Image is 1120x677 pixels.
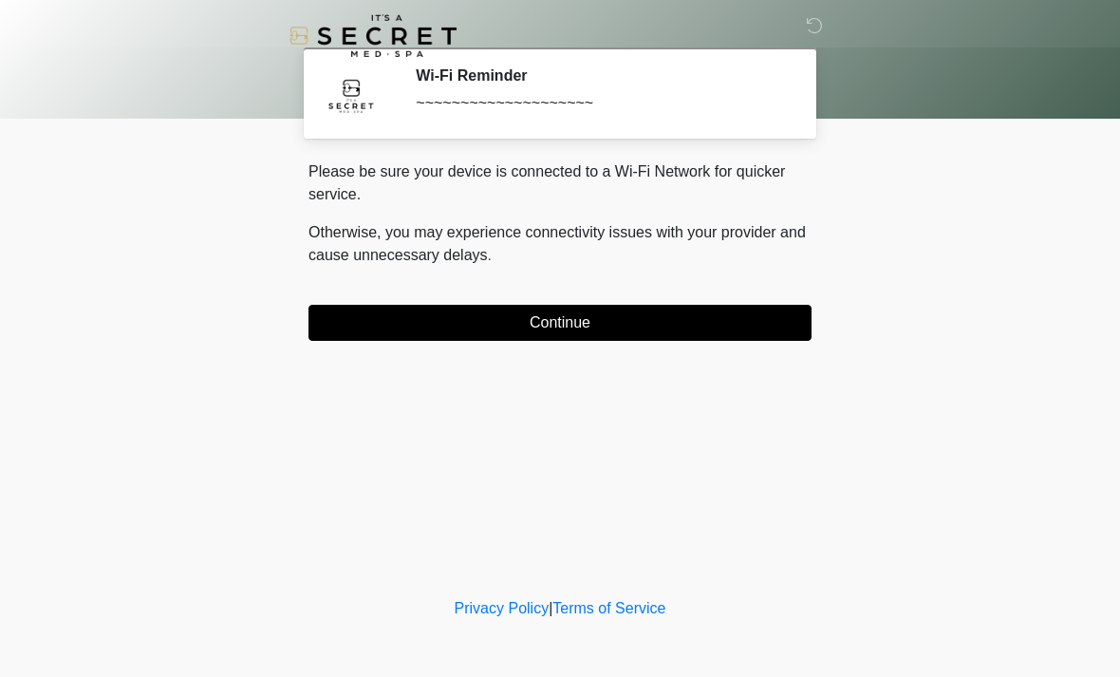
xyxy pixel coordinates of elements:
a: Privacy Policy [455,600,550,616]
p: Otherwise, you may experience connectivity issues with your provider and cause unnecessary delays [308,221,812,267]
button: Continue [308,305,812,341]
a: Terms of Service [552,600,665,616]
a: | [549,600,552,616]
img: Agent Avatar [323,66,380,123]
h2: Wi-Fi Reminder [416,66,783,85]
span: . [488,247,492,263]
img: It's A Secret Med Spa Logo [289,14,457,57]
div: ~~~~~~~~~~~~~~~~~~~~ [416,92,783,115]
p: Please be sure your device is connected to a Wi-Fi Network for quicker service. [308,160,812,206]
